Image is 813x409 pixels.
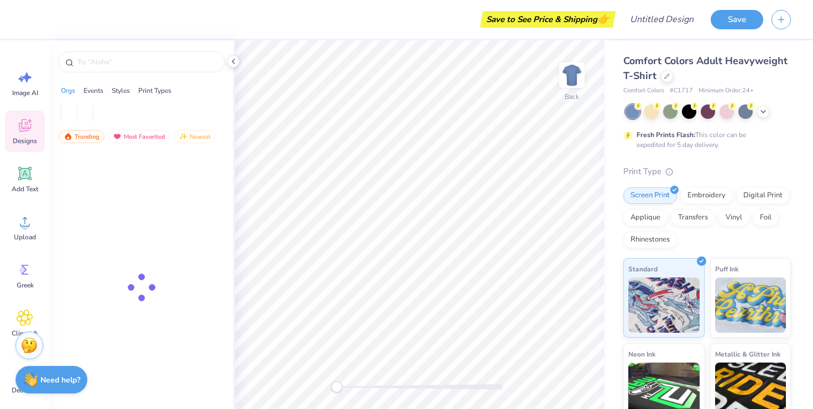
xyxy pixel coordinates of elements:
span: Greek [17,281,34,290]
div: Back [565,92,579,102]
div: Most Favorited [108,130,170,143]
span: Standard [628,263,658,275]
div: Foil [753,209,779,226]
span: Minimum Order: 24 + [699,86,754,96]
input: Untitled Design [621,8,702,30]
span: Add Text [12,185,38,193]
span: Puff Ink [715,263,738,275]
span: Decorate [12,386,38,395]
strong: Need help? [40,375,80,385]
span: Upload [14,233,36,242]
div: Transfers [671,209,715,226]
div: Digital Print [736,187,790,204]
div: Print Type [623,165,791,178]
div: Events [84,86,103,96]
span: Clipart & logos [7,329,43,347]
span: Metallic & Glitter Ink [715,348,780,360]
img: Standard [628,277,700,333]
span: Comfort Colors [623,86,664,96]
button: Save [711,10,763,29]
span: Comfort Colors Adult Heavyweight T-Shirt [623,54,788,82]
input: Try "Alpha" [76,56,218,67]
img: Puff Ink [715,277,786,333]
div: Trending [59,130,105,143]
span: # C1717 [670,86,693,96]
img: newest.gif [179,133,187,140]
div: Vinyl [718,209,749,226]
span: 👉 [597,12,609,25]
div: Print Types [138,86,171,96]
span: Designs [13,137,37,145]
div: This color can be expedited for 5 day delivery. [637,130,773,150]
img: trending.gif [64,133,72,140]
div: Embroidery [680,187,733,204]
div: Screen Print [623,187,677,204]
strong: Fresh Prints Flash: [637,130,695,139]
span: Image AI [12,88,38,97]
div: Orgs [61,86,75,96]
div: Save to See Price & Shipping [483,11,613,28]
img: most_fav.gif [113,133,122,140]
img: Back [561,64,583,86]
div: Newest [174,130,216,143]
div: Rhinestones [623,232,677,248]
span: Neon Ink [628,348,655,360]
div: Styles [112,86,130,96]
div: Applique [623,209,668,226]
div: Accessibility label [331,381,342,392]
